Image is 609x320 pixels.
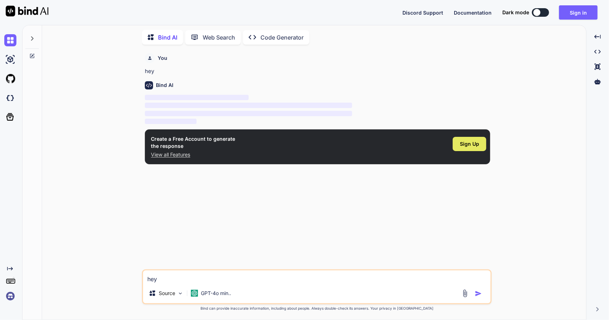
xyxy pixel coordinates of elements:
p: View all Features [151,151,235,158]
p: Source [159,290,175,297]
p: Bind can provide inaccurate information, including about people. Always double-check its answers.... [142,306,492,311]
img: ai-studio [4,53,16,66]
img: githubLight [4,73,16,85]
span: Sign Up [460,140,479,148]
img: chat [4,34,16,46]
h6: You [158,55,167,62]
span: ‌ [145,103,352,108]
button: Documentation [454,9,492,16]
img: darkCloudIdeIcon [4,92,16,104]
span: ‌ [145,111,352,116]
span: Discord Support [402,10,443,16]
img: GPT-4o mini [191,290,198,297]
img: attachment [461,289,469,298]
h6: Bind AI [156,82,173,89]
img: icon [475,290,482,297]
h1: Create a Free Account to generate the response [151,135,235,150]
button: Discord Support [402,9,443,16]
img: signin [4,290,16,302]
p: GPT-4o min.. [201,290,231,297]
span: Dark mode [502,9,529,16]
button: Sign in [559,5,598,20]
img: Pick Models [177,290,183,296]
p: Bind AI [158,33,177,42]
span: Documentation [454,10,492,16]
span: ‌ [145,95,248,100]
img: Bind AI [6,6,49,16]
p: hey [145,67,490,76]
p: Code Generator [260,33,304,42]
p: Web Search [203,33,235,42]
span: ‌ [145,119,197,124]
